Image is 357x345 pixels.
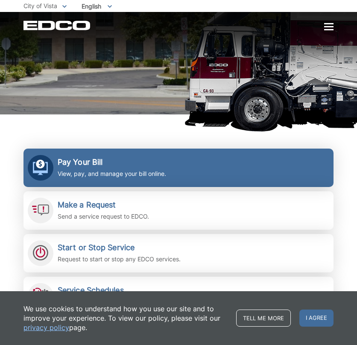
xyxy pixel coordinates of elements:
[23,323,69,332] a: privacy policy
[23,277,334,315] a: Service Schedules Stay up-to-date on any changes in schedules.
[58,212,149,221] p: Send a service request to EDCO.
[23,2,57,9] span: City of Vista
[236,310,291,327] a: Tell me more
[58,254,181,264] p: Request to start or stop any EDCO services.
[23,191,334,230] a: Make a Request Send a service request to EDCO.
[58,169,166,178] p: View, pay, and manage your bill online.
[58,200,149,210] h2: Make a Request
[58,158,166,167] h2: Pay Your Bill
[23,304,228,332] p: We use cookies to understand how you use our site and to improve your experience. To view our pol...
[23,20,91,30] a: EDCD logo. Return to the homepage.
[58,243,181,252] h2: Start or Stop Service
[23,149,334,187] a: Pay Your Bill View, pay, and manage your bill online.
[299,310,334,327] span: I agree
[58,286,187,295] h2: Service Schedules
